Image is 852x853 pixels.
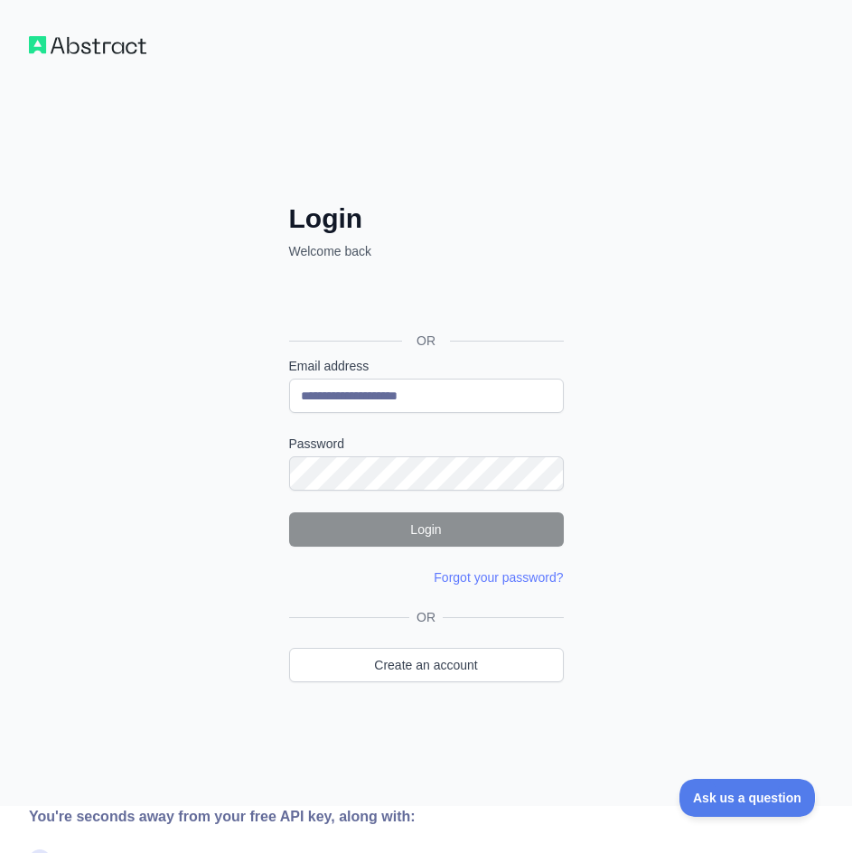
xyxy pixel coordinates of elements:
[434,570,563,585] a: Forgot your password?
[409,608,443,626] span: OR
[280,280,569,320] iframe: [Googleでログイン]ボタン
[289,202,564,235] h2: Login
[289,357,564,375] label: Email address
[402,332,450,350] span: OR
[289,435,564,453] label: Password
[289,648,564,682] a: Create an account
[29,36,146,54] img: Workflow
[679,779,816,817] iframe: Toggle Customer Support
[29,806,584,828] div: You're seconds away from your free API key, along with:
[289,512,564,547] button: Login
[289,242,564,260] p: Welcome back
